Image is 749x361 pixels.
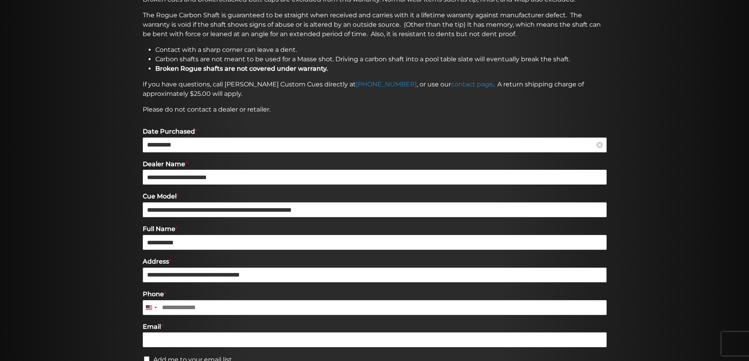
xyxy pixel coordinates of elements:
p: If you have questions, call [PERSON_NAME] Custom Cues directly at , or use our . A return shippin... [143,80,607,99]
button: Selected country [143,300,159,315]
label: Address [143,258,607,266]
p: Please do not contact a dealer or retailer. [143,105,607,114]
a: [PHONE_NUMBER] [356,81,417,88]
li: Carbon shafts are not meant to be used for a Masse shot. Driving a carbon shaft into a pool table... [155,55,607,64]
p: The Rogue Carbon Shaft is guaranteed to be straight when received and carries with it a lifetime ... [143,11,607,39]
li: Contact with a sharp corner can leave a dent. [155,45,607,55]
input: Phone [143,300,607,315]
a: Clear Date [596,142,603,148]
strong: Broken Rogue shafts are not covered under warranty. [155,65,328,72]
label: Full Name [143,225,607,233]
label: Email [143,323,607,331]
label: Phone [143,290,607,299]
label: Date Purchased [143,128,607,136]
label: Cue Model [143,192,607,201]
a: contact page [451,81,493,88]
label: Dealer Name [143,160,607,169]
